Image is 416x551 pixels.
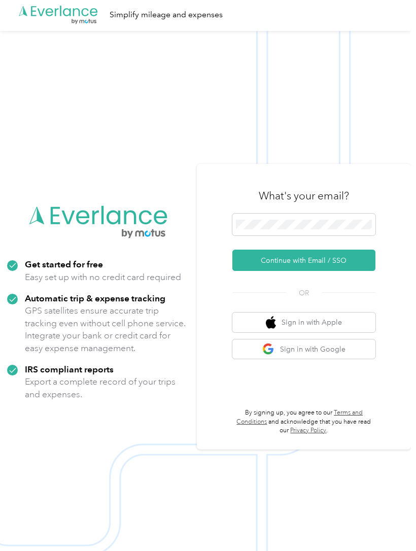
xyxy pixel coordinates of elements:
[110,9,223,21] div: Simplify mileage and expenses
[25,293,165,303] strong: Automatic trip & expense tracking
[232,339,375,359] button: google logoSign in with Google
[25,375,190,400] p: Export a complete record of your trips and expenses.
[266,316,276,329] img: apple logo
[25,364,114,374] strong: IRS compliant reports
[232,313,375,332] button: apple logoSign in with Apple
[232,408,375,435] p: By signing up, you agree to our and acknowledge that you have read our .
[262,343,275,356] img: google logo
[236,409,363,426] a: Terms and Conditions
[25,304,190,354] p: GPS satellites ensure accurate trip tracking even without cell phone service. Integrate your bank...
[232,250,375,271] button: Continue with Email / SSO
[25,271,181,284] p: Easy set up with no credit card required
[25,259,103,269] strong: Get started for free
[259,189,349,203] h3: What's your email?
[286,288,322,298] span: OR
[290,427,326,434] a: Privacy Policy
